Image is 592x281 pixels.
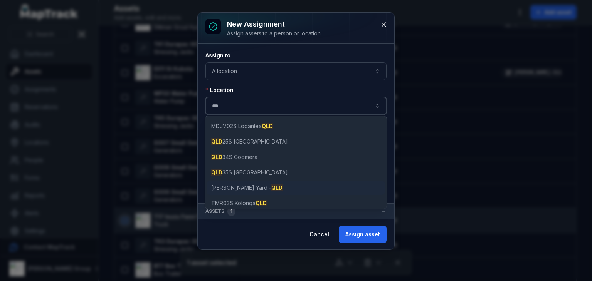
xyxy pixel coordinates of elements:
span: Assets [205,207,235,216]
h3: New assignment [227,19,322,30]
button: Assign asset [339,226,387,243]
span: QLD [211,154,222,160]
span: 25S [GEOGRAPHIC_DATA] [211,138,288,146]
span: QLD [211,138,222,145]
div: Assign assets to a person or location. [227,30,322,37]
span: TMR03S Kolonga [211,199,267,207]
span: QLD [271,184,283,191]
span: [PERSON_NAME] Yard - [211,184,283,192]
span: QLD [262,123,273,129]
span: 34S Coomera [211,153,257,161]
span: 35S [GEOGRAPHIC_DATA] [211,169,288,176]
div: 1 [227,207,235,216]
button: Cancel [303,226,336,243]
span: MDJV02S Loganlea [211,122,273,130]
label: Assign to... [205,52,235,59]
button: A location [205,62,387,80]
span: QLD [211,169,222,176]
label: Location [205,86,234,94]
span: QLD [256,200,267,206]
button: Assets1 [198,204,394,219]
